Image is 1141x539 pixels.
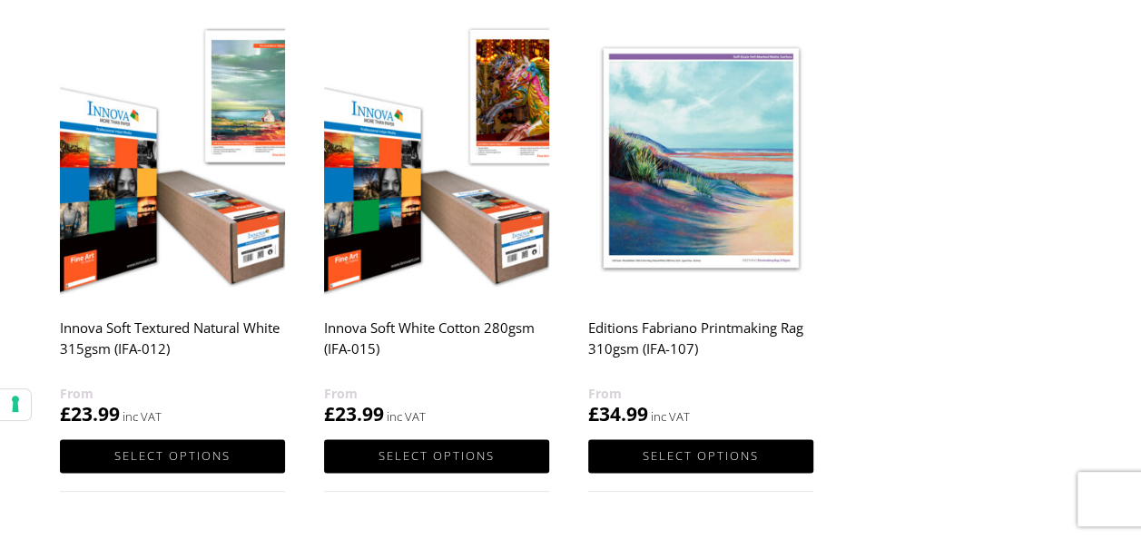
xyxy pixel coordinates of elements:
img: Editions Fabriano Printmaking Rag 310gsm (IFA-107) [588,17,813,299]
a: Innova Soft Textured Natural White 315gsm (IFA-012) £23.99 [60,17,285,427]
a: Select options for “Innova Soft White Cotton 280gsm (IFA-015)” [324,439,549,473]
span: £ [324,401,335,426]
span: £ [588,401,599,426]
a: Innova Soft White Cotton 280gsm (IFA-015) £23.99 [324,17,549,427]
bdi: 23.99 [60,401,120,426]
bdi: 34.99 [588,401,648,426]
span: £ [60,401,71,426]
img: Innova Soft Textured Natural White 315gsm (IFA-012) [60,17,285,299]
a: Editions Fabriano Printmaking Rag 310gsm (IFA-107) £34.99 [588,17,813,427]
h2: Editions Fabriano Printmaking Rag 310gsm (IFA-107) [588,310,813,383]
img: Innova Soft White Cotton 280gsm (IFA-015) [324,17,549,299]
h2: Innova Soft White Cotton 280gsm (IFA-015) [324,310,549,383]
h2: Innova Soft Textured Natural White 315gsm (IFA-012) [60,310,285,383]
a: Select options for “Innova Soft Textured Natural White 315gsm (IFA-012)” [60,439,285,473]
a: Select options for “Editions Fabriano Printmaking Rag 310gsm (IFA-107)” [588,439,813,473]
bdi: 23.99 [324,401,384,426]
